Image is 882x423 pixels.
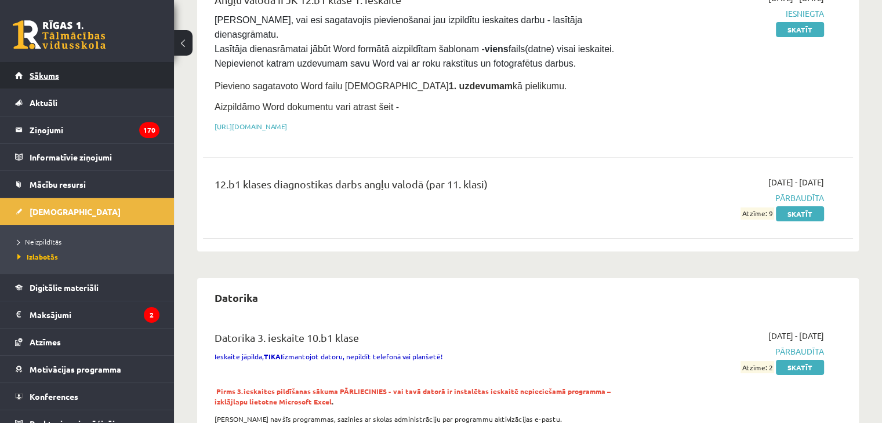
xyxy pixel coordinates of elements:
[776,22,824,37] a: Skatīt
[17,251,162,262] a: Izlabotās
[17,237,61,246] span: Neizpildītās
[30,391,78,402] span: Konferences
[633,345,824,358] span: Pārbaudīta
[30,301,159,328] legend: Maksājumi
[449,81,513,91] strong: 1. uzdevumam
[30,70,59,81] span: Sākums
[15,274,159,301] a: Digitālie materiāli
[30,116,159,143] legend: Ziņojumi
[633,192,824,204] span: Pārbaudīta
[768,176,824,188] span: [DATE] - [DATE]
[215,176,615,198] div: 12.b1 klases diagnostikas darbs angļu valodā (par 11. klasi)
[741,207,774,220] span: Atzīme: 9
[215,81,567,91] span: Pievieno sagatavoto Word failu [DEMOGRAPHIC_DATA] kā pielikumu.
[30,206,121,217] span: [DEMOGRAPHIC_DATA]
[215,102,399,112] span: Aizpildāmo Word dokumentu vari atrast šeit -
[215,386,611,406] strong: .
[15,144,159,170] a: Informatīvie ziņojumi
[264,352,283,361] strong: TIKAI
[15,198,159,225] a: [DEMOGRAPHIC_DATA]
[633,8,824,20] span: Iesniegta
[144,307,159,323] i: 2
[15,383,159,410] a: Konferences
[30,364,121,374] span: Motivācijas programma
[30,179,86,189] span: Mācību resursi
[741,361,774,373] span: Atzīme: 2
[776,206,824,221] a: Skatīt
[203,284,270,311] h2: Datorika
[13,20,106,49] a: Rīgas 1. Tālmācības vidusskola
[215,386,611,406] span: Pirms 3.ieskaites pildīšanas sākuma PĀRLIECINIES - vai tavā datorā ir instalētas ieskaitē nepieci...
[30,337,61,347] span: Atzīmes
[15,116,159,143] a: Ziņojumi170
[15,89,159,116] a: Aktuāli
[30,97,57,108] span: Aktuāli
[30,282,99,293] span: Digitālie materiāli
[768,330,824,342] span: [DATE] - [DATE]
[15,356,159,382] a: Motivācijas programma
[15,62,159,89] a: Sākums
[215,330,615,351] div: Datorika 3. ieskaite 10.b1 klase
[30,144,159,170] legend: Informatīvie ziņojumi
[17,236,162,247] a: Neizpildītās
[15,329,159,355] a: Atzīmes
[215,122,287,131] a: [URL][DOMAIN_NAME]
[215,352,442,361] span: Ieskaite jāpilda, izmantojot datoru, nepildīt telefonā vai planšetē!
[15,171,159,198] a: Mācību resursi
[15,301,159,328] a: Maksājumi2
[776,360,824,375] a: Skatīt
[215,15,616,68] span: [PERSON_NAME], vai esi sagatavojis pievienošanai jau izpildītu ieskaites darbu - lasītāja dienasg...
[485,44,509,54] strong: viens
[17,252,58,261] span: Izlabotās
[139,122,159,138] i: 170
